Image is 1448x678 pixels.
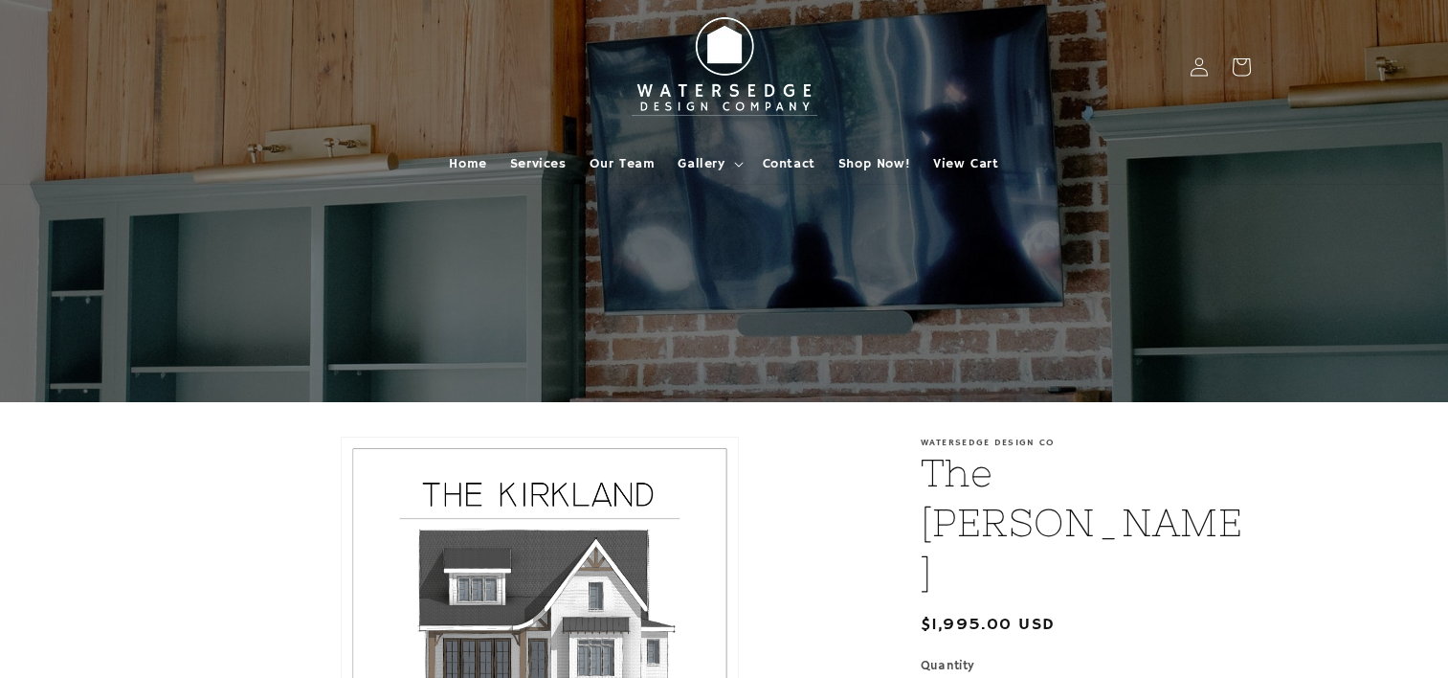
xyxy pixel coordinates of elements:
[921,437,1251,448] p: Watersedge Design Co
[437,144,498,184] a: Home
[921,448,1251,598] h1: The [PERSON_NAME]
[499,144,578,184] a: Services
[619,8,830,126] img: Watersedge Design Co
[922,144,1010,184] a: View Cart
[921,657,1251,676] label: Quantity
[827,144,922,184] a: Shop Now!
[666,144,750,184] summary: Gallery
[678,155,724,172] span: Gallery
[921,612,1056,638] span: $1,995.00 USD
[933,155,998,172] span: View Cart
[510,155,567,172] span: Services
[838,155,910,172] span: Shop Now!
[449,155,486,172] span: Home
[578,144,667,184] a: Our Team
[751,144,827,184] a: Contact
[590,155,656,172] span: Our Team
[763,155,815,172] span: Contact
